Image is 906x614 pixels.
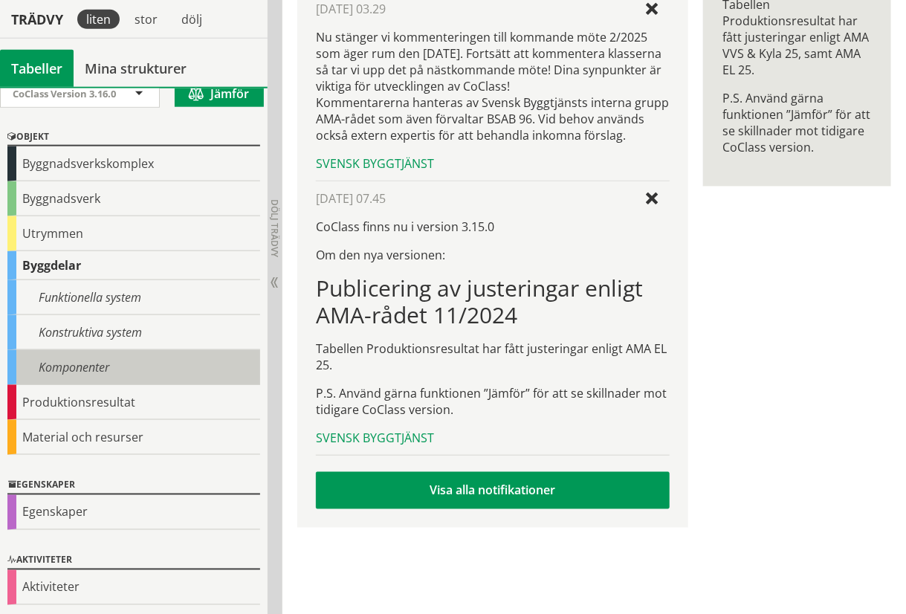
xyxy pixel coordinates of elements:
p: Nu stänger vi kommenteringen till kommande möte 2/2025 som äger rum den [DATE]. Fortsätt att komm... [316,29,670,143]
div: Funktionella system [7,280,260,315]
h1: Publicering av justeringar enligt AMA-rådet 11/2024 [316,275,670,329]
p: P.S. Använd gärna funktionen ”Jämför” för att se skillnader mot tidigare CoClass version. [316,385,670,418]
div: Utrymmen [7,216,260,251]
div: Byggnadsverkskomplex [7,146,260,181]
div: Konstruktiva system [7,315,260,350]
button: Jämför [175,81,264,107]
p: Tabellen Produktionsresultat har fått justeringar enligt AMA EL 25. [316,340,670,373]
div: Aktiviteter [7,552,260,570]
div: Egenskaper [7,495,260,530]
div: Byggdelar [7,251,260,280]
div: dölj [172,10,211,29]
div: Komponenter [7,350,260,385]
div: Material och resurser [7,420,260,455]
div: liten [77,10,120,29]
div: Trädvy [3,11,71,28]
a: Mina strukturer [74,50,198,87]
div: stor [126,10,166,29]
span: CoClass Version 3.16.0 [13,87,116,100]
div: Produktionsresultat [7,385,260,420]
div: Egenskaper [7,477,260,495]
span: Dölj trädvy [268,199,281,257]
span: [DATE] 07.45 [316,190,386,207]
div: Byggnadsverk [7,181,260,216]
div: Svensk Byggtjänst [316,430,670,446]
p: CoClass finns nu i version 3.15.0 [316,219,670,235]
p: Om den nya versionen: [316,247,670,263]
div: Aktiviteter [7,570,260,605]
div: Objekt [7,129,260,146]
span: [DATE] 03.29 [316,1,386,17]
p: P.S. Använd gärna funktionen ”Jämför” för att se skillnader mot tidigare CoClass version. [722,90,872,155]
a: Visa alla notifikationer [316,472,670,509]
div: Svensk Byggtjänst [316,155,670,172]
